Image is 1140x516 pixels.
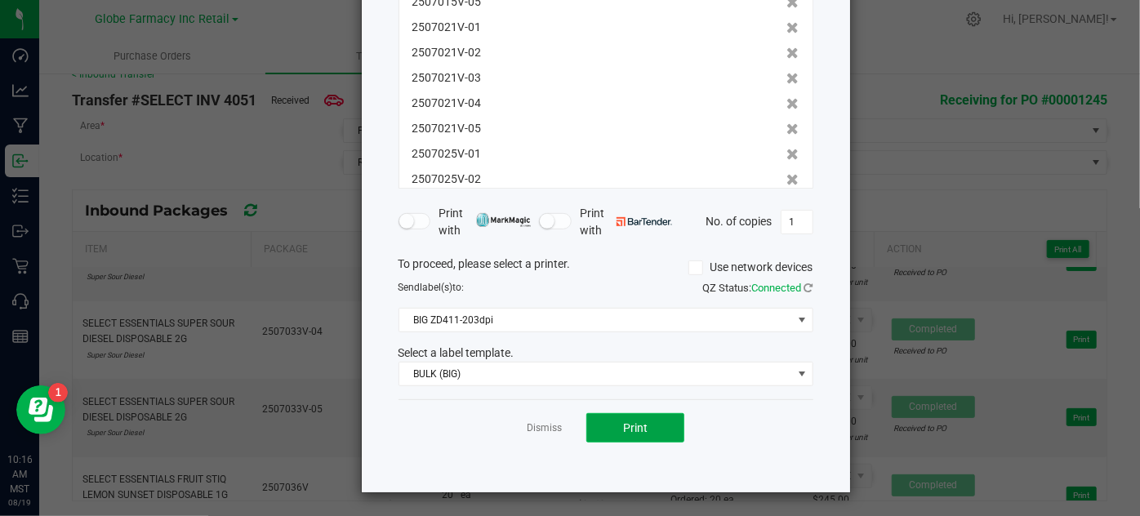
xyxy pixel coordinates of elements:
img: bartender.png [617,217,671,226]
span: Print [623,421,648,434]
span: QZ Status: [703,282,813,294]
span: BIG ZD411-203dpi [399,309,792,331]
div: Select a label template. [386,345,826,362]
span: 2507025V-01 [412,145,482,162]
span: 2507021V-03 [412,69,482,87]
span: 2507021V-02 [412,44,482,61]
span: 2507021V-04 [412,95,482,112]
span: No. of copies [706,214,773,227]
span: 2507021V-01 [412,19,482,36]
span: BULK (BIG) [399,363,792,385]
label: Use network devices [688,259,813,276]
iframe: Resource center unread badge [48,383,68,403]
span: Print with [580,205,672,239]
button: Print [586,413,684,443]
span: label(s) [421,282,453,293]
iframe: Resource center [16,385,65,434]
div: To proceed, please select a printer. [386,256,826,280]
img: mark_magic_cybra.png [476,213,531,227]
span: 2507021V-05 [412,120,482,137]
span: 2507025V-02 [412,171,482,188]
span: Send to: [399,282,465,293]
span: Connected [752,282,802,294]
a: Dismiss [527,421,562,435]
span: Print with [439,205,531,239]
